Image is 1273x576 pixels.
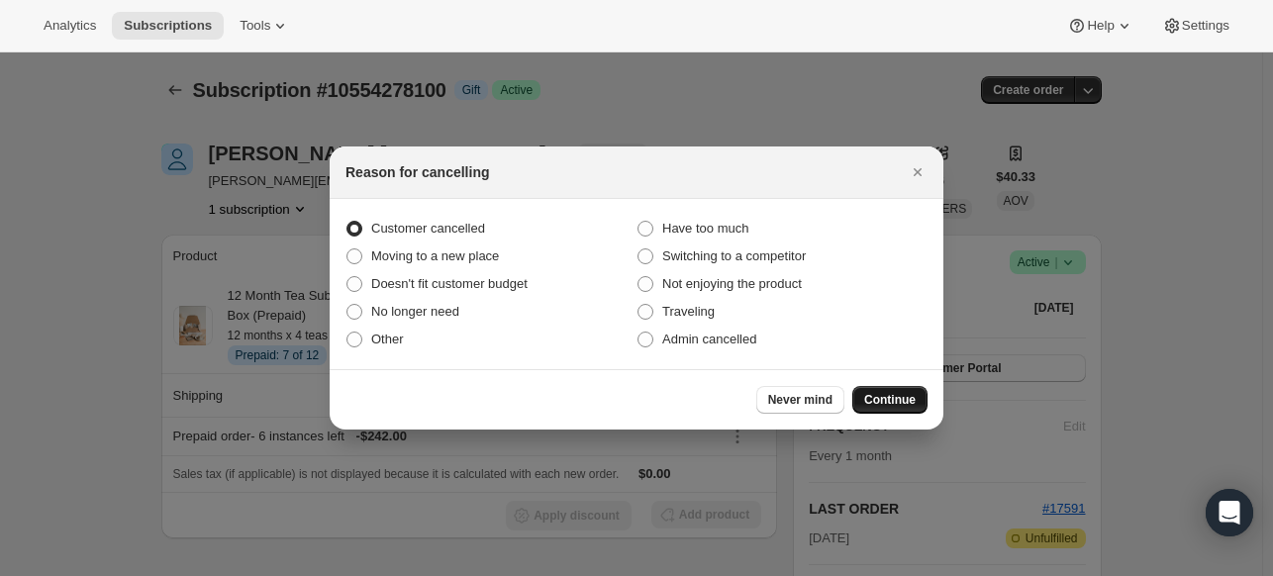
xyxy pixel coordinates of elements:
[1150,12,1241,40] button: Settings
[112,12,224,40] button: Subscriptions
[662,221,748,236] span: Have too much
[1087,18,1114,34] span: Help
[124,18,212,34] span: Subscriptions
[240,18,270,34] span: Tools
[768,392,832,408] span: Never mind
[371,248,499,263] span: Moving to a new place
[371,221,485,236] span: Customer cancelled
[228,12,302,40] button: Tools
[662,332,756,346] span: Admin cancelled
[904,158,931,186] button: Close
[662,304,715,319] span: Traveling
[371,332,404,346] span: Other
[32,12,108,40] button: Analytics
[345,162,489,182] h2: Reason for cancelling
[1055,12,1145,40] button: Help
[852,386,928,414] button: Continue
[662,276,802,291] span: Not enjoying the product
[1182,18,1229,34] span: Settings
[662,248,806,263] span: Switching to a competitor
[371,276,528,291] span: Doesn't fit customer budget
[756,386,844,414] button: Never mind
[1206,489,1253,536] div: Open Intercom Messenger
[864,392,916,408] span: Continue
[371,304,459,319] span: No longer need
[44,18,96,34] span: Analytics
